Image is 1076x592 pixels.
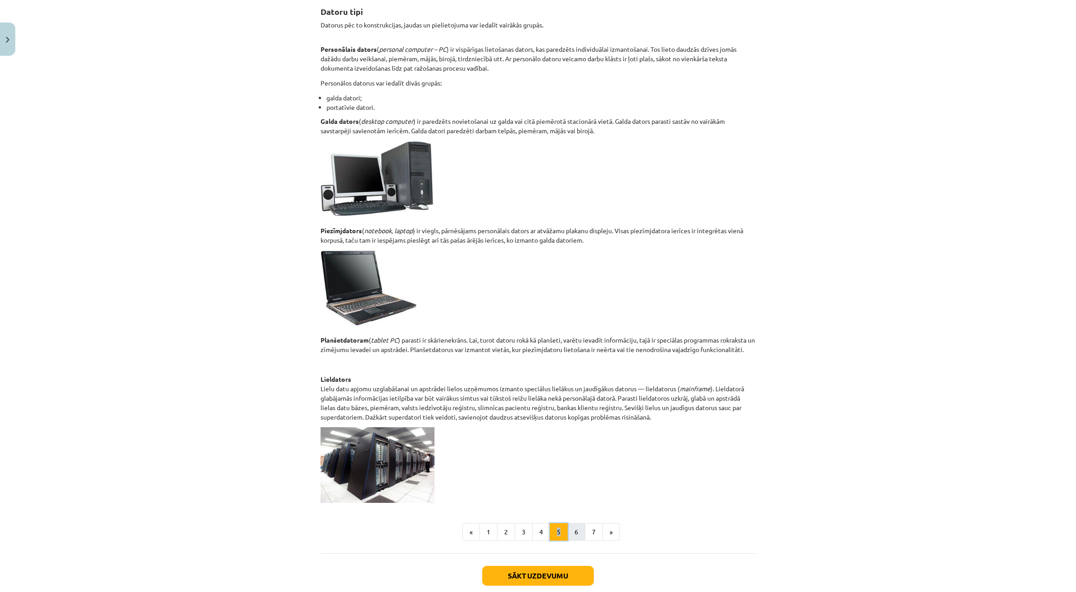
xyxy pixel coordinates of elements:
em: notebook, laptop [364,226,413,235]
button: « [462,523,480,541]
button: 2 [497,523,515,541]
em: tablet PC [371,336,398,344]
li: galda datori; [326,93,755,103]
strong: Galda dators [321,117,359,125]
p: ( ) ir viegls, pārnēsājams personālais dators ar atvāžamu plakanu displeju. Visas piezīmjdatora i... [321,141,755,245]
p: ( ) parasti ir skārienekrāns. Lai, turot datoru rokā kā planšeti, varētu ievadīt informāciju, taj... [321,250,755,354]
p: ( ) ir paredzēts novietošanai uz galda vai citā piemērotā stacionārā vietā. Galda dators parasti ... [321,117,755,136]
strong: Planšetdatoram [321,336,369,344]
button: 5 [550,523,568,541]
li: portatīvie datori. [326,103,755,112]
strong: Personālais dators [321,45,377,53]
strong: Datoru tipi [321,6,363,17]
em: mainframe [680,384,710,393]
button: 4 [532,523,550,541]
button: 1 [479,523,497,541]
button: 6 [567,523,585,541]
p: ( ) ir vispārīgas lietošanas dators, kas paredzēts individuālai izmantošanai. Tos lieto daudzās d... [321,35,755,73]
nav: Page navigation example [321,523,755,541]
em: desktop computer [361,117,413,125]
button: Sākt uzdevumu [482,566,594,586]
strong: Piezīmjdators [321,226,362,235]
p: Personālos datorus var iedalīt divās grupās: [321,78,755,88]
em: personal computer – PC [379,45,447,53]
button: » [602,523,620,541]
p: Datorus pēc to konstrukcijas, jaudas un pielietojuma var iedalīt vairākās grupās. [321,20,755,30]
p: Lielu datu apjomu uzglabāšanai un apstrādei lielos uzņēmumos izmanto speciālus lielākus un jaudīg... [321,375,755,422]
strong: Lieldators [321,375,351,383]
img: icon-close-lesson-0947bae3869378f0d4975bcd49f059093ad1ed9edebbc8119c70593378902aed.svg [6,37,9,43]
button: 3 [515,523,533,541]
button: 7 [585,523,603,541]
